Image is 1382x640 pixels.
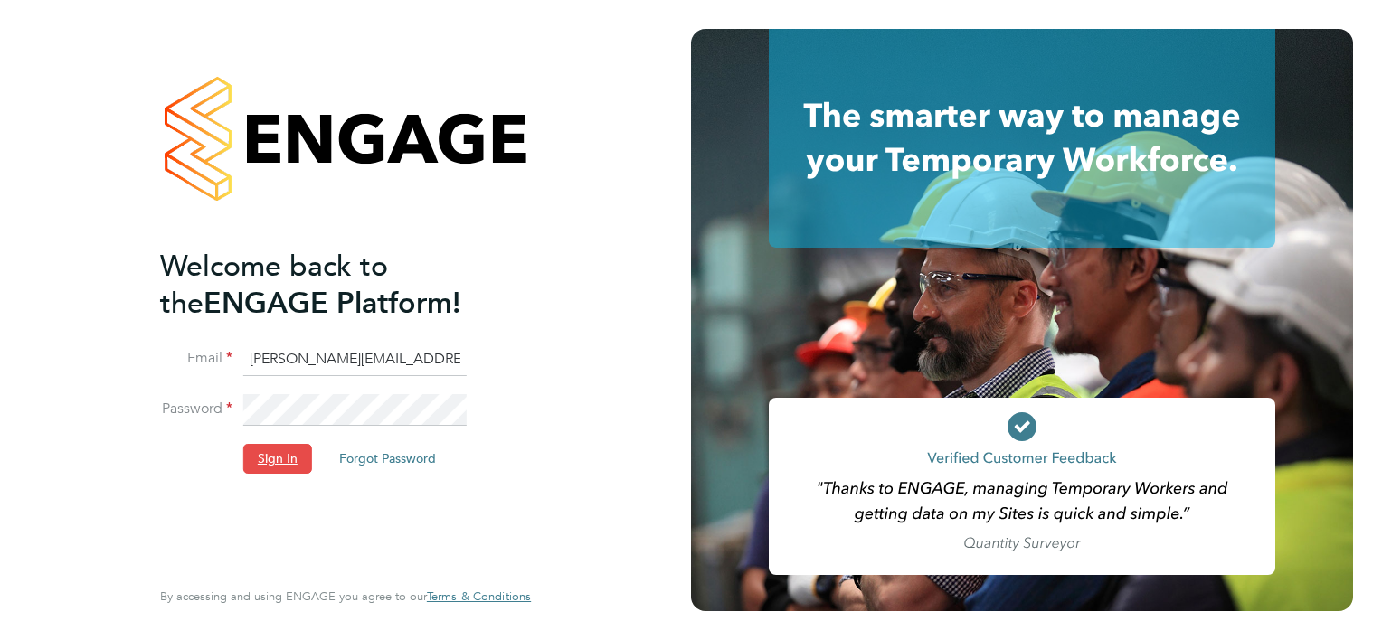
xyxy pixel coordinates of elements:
h2: ENGAGE Platform! [160,248,513,322]
span: Welcome back to the [160,249,388,321]
button: Sign In [243,444,312,473]
a: Terms & Conditions [427,589,531,604]
button: Forgot Password [325,444,450,473]
span: Terms & Conditions [427,588,531,604]
label: Email [160,349,232,368]
input: Enter your work email... [243,344,467,376]
span: By accessing and using ENGAGE you agree to our [160,588,531,604]
label: Password [160,400,232,419]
